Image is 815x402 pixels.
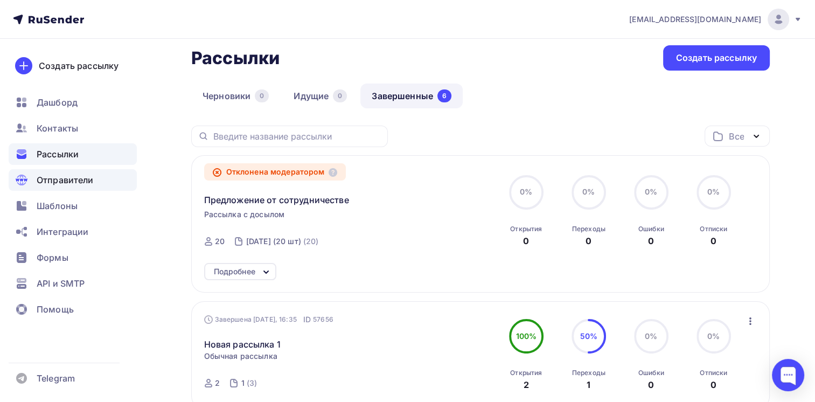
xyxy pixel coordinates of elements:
span: 0% [645,331,657,341]
div: Переходы [572,369,605,377]
span: 0% [582,187,595,196]
div: Отписки [700,225,727,233]
span: 50% [580,331,597,341]
a: Рассылки [9,143,137,165]
div: Отписки [700,369,727,377]
div: Переходы [572,225,605,233]
div: 1 [587,378,590,391]
div: 0 [255,89,269,102]
a: Отправители [9,169,137,191]
span: 0% [520,187,532,196]
span: Рассылки [37,148,79,161]
button: Все [705,126,770,147]
div: 0 [648,234,654,247]
div: Открытия [510,225,542,233]
a: Дашборд [9,92,137,113]
span: Обычная рассылка [204,351,277,362]
div: Ошибки [638,225,664,233]
div: (20) [303,236,319,247]
div: 0 [523,234,529,247]
h2: Рассылки [191,47,280,69]
span: Интеграции [37,225,88,238]
span: 57656 [313,314,333,325]
span: API и SMTP [37,277,85,290]
a: [EMAIL_ADDRESS][DOMAIN_NAME] [629,9,802,30]
div: 2 [215,378,220,389]
a: Черновики0 [191,84,280,108]
a: Новая рассылка 1 [204,338,281,351]
span: 0% [707,187,720,196]
span: Предложение от сотрудничестве [204,193,349,206]
div: (3) [247,378,257,389]
div: 20 [215,236,225,247]
div: 0 [648,378,654,391]
div: 0 [710,378,716,391]
div: Ошибки [638,369,664,377]
div: Завершена [DATE], 16:35 [204,314,333,325]
div: 1 [241,378,245,389]
input: Введите название рассылки [213,130,381,142]
a: 1 (3) [240,375,259,392]
a: Идущие0 [282,84,358,108]
a: [DATE] (20 шт) (20) [245,233,320,250]
div: [DATE] (20 шт) [246,236,301,247]
span: [EMAIL_ADDRESS][DOMAIN_NAME] [629,14,761,25]
span: Контакты [37,122,78,135]
a: Шаблоны [9,195,137,217]
span: ID [303,314,311,325]
div: 0 [586,234,591,247]
div: Все [729,130,744,143]
div: Подробнее [214,265,255,278]
span: Шаблоны [37,199,78,212]
span: Отправители [37,174,94,186]
span: Формы [37,251,68,264]
a: Формы [9,247,137,268]
a: Завершенные6 [360,84,463,108]
div: Открытия [510,369,542,377]
div: 0 [710,234,716,247]
div: Создать рассылку [39,59,119,72]
div: Создать рассылку [676,52,757,64]
span: Telegram [37,372,75,385]
div: 2 [524,378,529,391]
a: Контакты [9,117,137,139]
span: Помощь [37,303,74,316]
div: 6 [437,89,451,102]
div: Отклонена модератором [204,163,346,181]
div: 0 [333,89,347,102]
span: 0% [707,331,720,341]
span: Дашборд [37,96,78,109]
span: 0% [645,187,657,196]
span: 100% [516,331,537,341]
span: Рассылка с досылом [204,209,285,220]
